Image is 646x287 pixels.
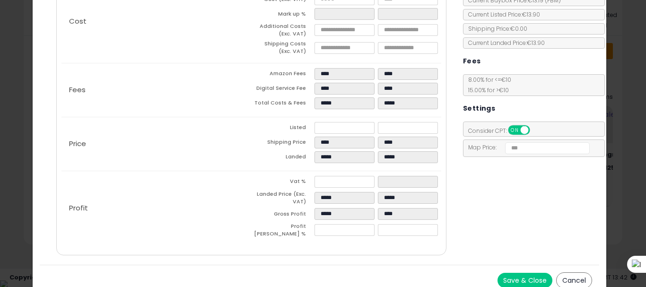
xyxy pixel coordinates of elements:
td: Amazon Fees [251,68,314,83]
td: Mark up % [251,8,314,23]
span: Consider CPT: [463,127,542,135]
span: Map Price: [463,143,590,151]
td: Listed [251,122,314,137]
td: Digital Service Fee [251,83,314,97]
h5: Fees [463,55,481,67]
p: Cost [61,17,252,25]
span: Current Listed Price: €13.90 [463,10,540,18]
p: Profit [61,204,252,212]
h5: Settings [463,103,495,114]
td: Vat % [251,176,314,191]
td: Landed Price (Exc. VAT) [251,191,314,208]
td: Profit [PERSON_NAME] % [251,223,314,240]
td: Landed [251,151,314,166]
p: Fees [61,86,252,94]
span: 15.00 % for > €10 [463,86,509,94]
span: 8.00 % for <= €10 [463,76,511,94]
span: Shipping Price: €0.00 [463,25,527,33]
td: Additional Costs (Exc. VAT) [251,23,314,40]
td: Shipping Price [251,137,314,151]
td: Total Costs & Fees [251,97,314,112]
span: ON [509,126,521,134]
p: Price [61,140,252,148]
span: OFF [528,126,543,134]
td: Shipping Costs (Exc. VAT) [251,40,314,58]
span: Current Landed Price: €13.90 [463,39,545,47]
td: Gross Profit [251,208,314,223]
